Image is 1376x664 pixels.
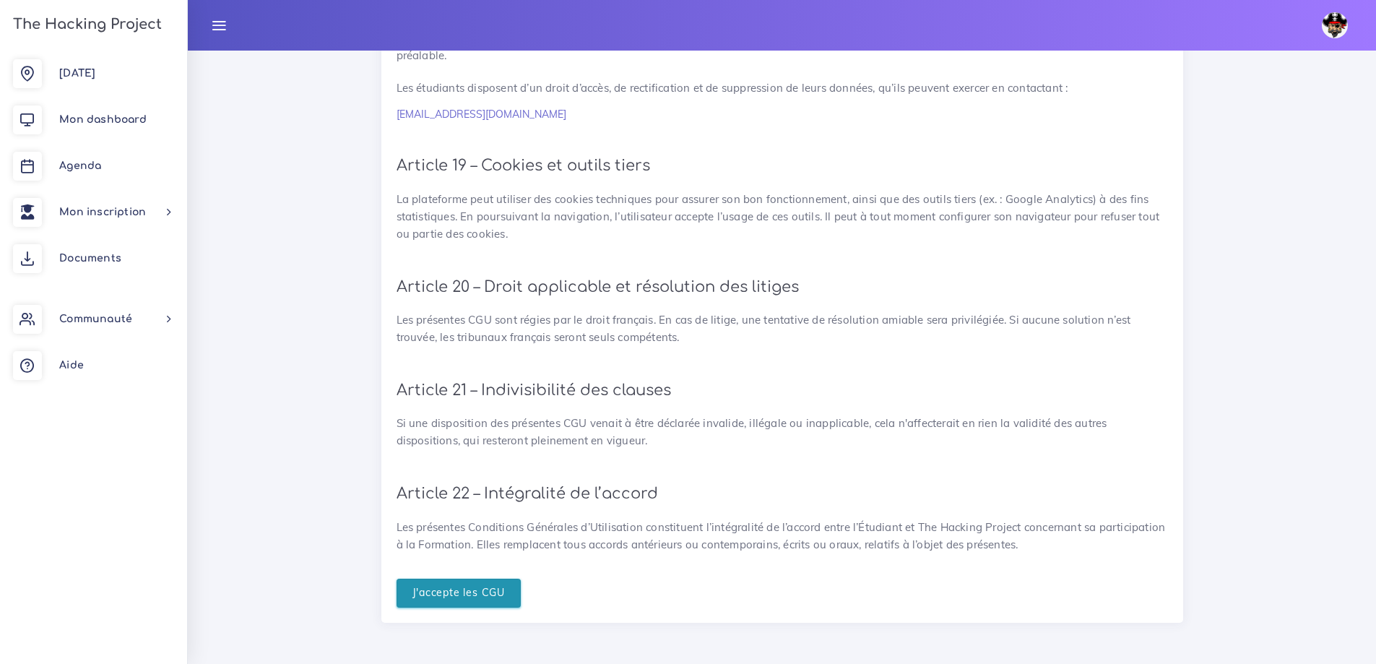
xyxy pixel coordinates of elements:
p: Les présentes CGU sont régies par le droit français. En cas de litige, une tentative de résolutio... [397,311,1168,346]
span: Documents [59,253,121,264]
span: Aide [59,360,84,371]
p: La plateforme peut utiliser des cookies techniques pour assurer son bon fonctionnement, ainsi que... [397,191,1168,243]
span: Communauté [59,314,132,324]
h3: Article 19 – Cookies et outils tiers [397,157,1168,175]
p: Les étudiants disposent d’un droit d’accès, de rectification et de suppression de leurs données, ... [397,79,1168,97]
h3: Article 21 – Indivisibilité des clauses [397,381,1168,400]
h3: Article 22 – Intégralité de l’accord [397,485,1168,503]
h3: Article 20 – Droit applicable et résolution des litiges [397,278,1168,296]
a: [EMAIL_ADDRESS][DOMAIN_NAME] [397,108,566,121]
span: Mon inscription [59,207,146,217]
input: J'accepte les CGU [397,579,522,608]
img: avatar [1322,12,1348,38]
p: Les présentes Conditions Générales d’Utilisation constituent l’intégralité de l’accord entre l’Ét... [397,519,1168,553]
p: Si une disposition des présentes CGU venait à être déclarée invalide, illégale ou inapplicable, c... [397,415,1168,449]
span: [DATE] [59,68,95,79]
span: Mon dashboard [59,114,147,125]
h3: The Hacking Project [9,17,162,33]
span: Agenda [59,160,101,171]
